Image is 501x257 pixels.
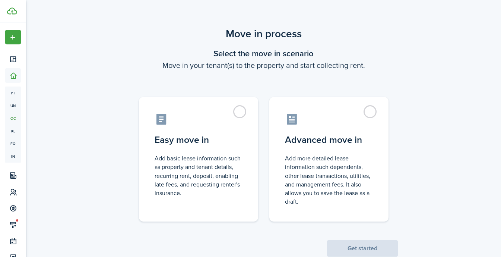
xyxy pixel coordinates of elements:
button: Open menu [5,30,21,44]
wizard-step-header-description: Move in your tenant(s) to the property and start collecting rent. [130,60,398,71]
control-radio-card-description: Add more detailed lease information such dependents, other lease transactions, utilities, and man... [285,154,373,206]
scenario-title: Move in process [130,26,398,42]
a: oc [5,112,21,125]
control-radio-card-title: Easy move in [155,133,242,147]
wizard-step-header-title: Select the move in scenario [130,47,398,60]
a: pt [5,87,21,99]
control-radio-card-description: Add basic lease information such as property and tenant details, recurring rent, deposit, enablin... [155,154,242,197]
a: eq [5,137,21,150]
a: un [5,99,21,112]
a: in [5,150,21,163]
control-radio-card-title: Advanced move in [285,133,373,147]
a: kl [5,125,21,137]
img: TenantCloud [7,7,17,15]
